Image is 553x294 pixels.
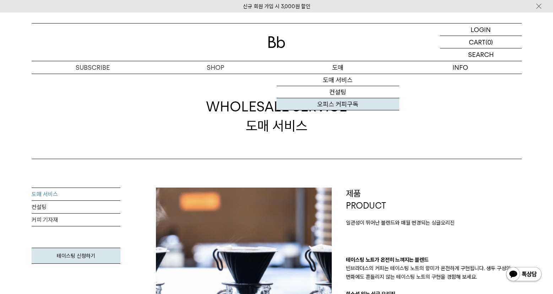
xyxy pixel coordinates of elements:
a: LOGIN [440,23,522,36]
p: SEARCH [468,48,494,61]
img: 로고 [268,36,285,48]
p: 일관성이 뛰어난 블렌드와 매월 변경되는 싱글오리진 [346,219,522,227]
a: 신규 회원 가입 시 3,000원 할인 [243,3,310,10]
a: 테이스팅 신청하기 [32,248,120,264]
a: 커피 기자재 [32,214,120,226]
p: 빈브라더스의 커피는 테이스팅 노트의 향미가 온전하게 구현됩니다. 생두 구성의 변화에도 흔들리지 않는 테이스팅 노트의 구현을 경험해 보세요. [346,264,522,281]
a: CART (0) [440,36,522,48]
p: (0) [486,36,493,48]
a: 도매 서비스 [277,74,399,86]
span: WHOLESALE SERVICE [206,97,347,116]
a: 도매 서비스 [32,188,120,201]
p: 제품 PRODUCT [346,188,522,211]
p: 테이스팅 노트가 온전히 느껴지는 블렌드 [346,256,522,264]
a: SHOP [154,61,277,74]
a: 오피스 커피구독 [277,98,399,110]
p: INFO [399,61,522,74]
p: 도매 [277,61,399,74]
p: CART [469,36,486,48]
img: 카카오톡 채널 1:1 채팅 버튼 [505,266,542,283]
a: 컨설팅 [277,86,399,98]
a: 컨설팅 [32,201,120,214]
div: 도매 서비스 [206,97,347,135]
p: LOGIN [471,23,491,36]
a: SUBSCRIBE [32,61,154,74]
